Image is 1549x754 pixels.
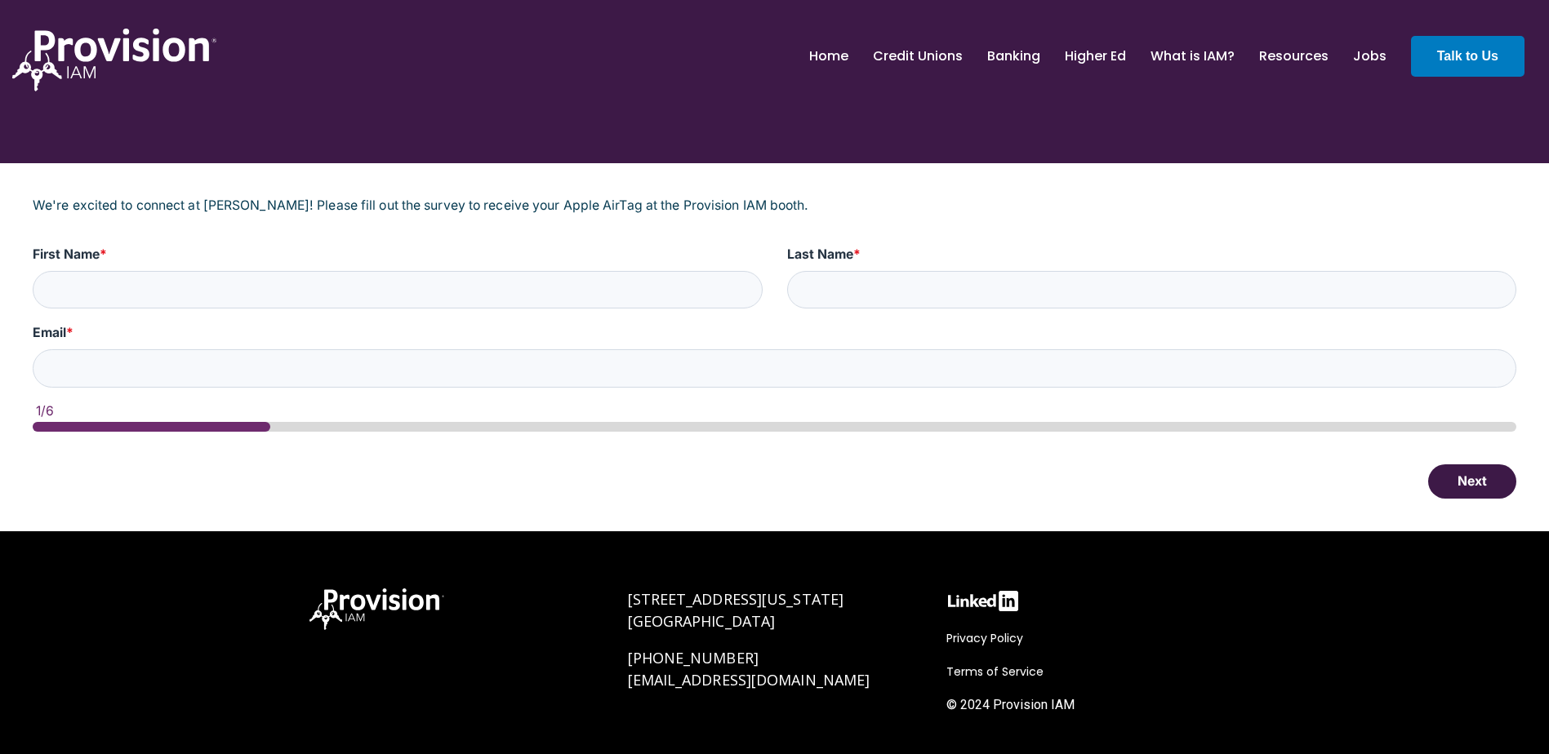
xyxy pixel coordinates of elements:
a: Talk to Us [1411,36,1525,77]
a: [PHONE_NUMBER] [628,648,759,668]
button: Next [1428,464,1516,499]
a: Credit Unions [873,42,963,70]
span: © 2024 Provision IAM [946,697,1075,712]
span: Terms of Service [946,663,1044,680]
span: [GEOGRAPHIC_DATA] [628,611,776,631]
nav: menu [797,30,1399,82]
strong: Talk to Us [1437,49,1498,63]
a: Privacy Policy [946,628,1031,648]
span: [STREET_ADDRESS][US_STATE] [628,589,844,609]
a: [STREET_ADDRESS][US_STATE][GEOGRAPHIC_DATA] [628,589,844,631]
span: Last Name [787,246,853,262]
a: Higher Ed [1065,42,1126,70]
a: What is IAM? [1151,42,1235,70]
a: [EMAIL_ADDRESS][DOMAIN_NAME] [628,670,870,690]
a: Banking [987,42,1040,70]
a: Resources [1259,42,1329,70]
a: Terms of Service [946,662,1052,681]
span: First Name [33,246,100,262]
a: Home [809,42,848,70]
span: Privacy Policy [946,630,1023,646]
img: ProvisionIAM-Logo-White@3x [309,588,444,630]
img: ProvisionIAM-Logo-White [12,29,216,91]
div: Navigation Menu [946,628,1240,723]
div: page 1 of 6 [33,422,1516,432]
img: linkedin [946,588,1020,614]
div: 1/6 [36,404,1516,419]
span: Email [33,325,66,340]
p: We're excited to connect at [PERSON_NAME]! Please fill out the survey to receive your Apple AirTa... [33,196,1516,215]
a: Jobs [1353,42,1387,70]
